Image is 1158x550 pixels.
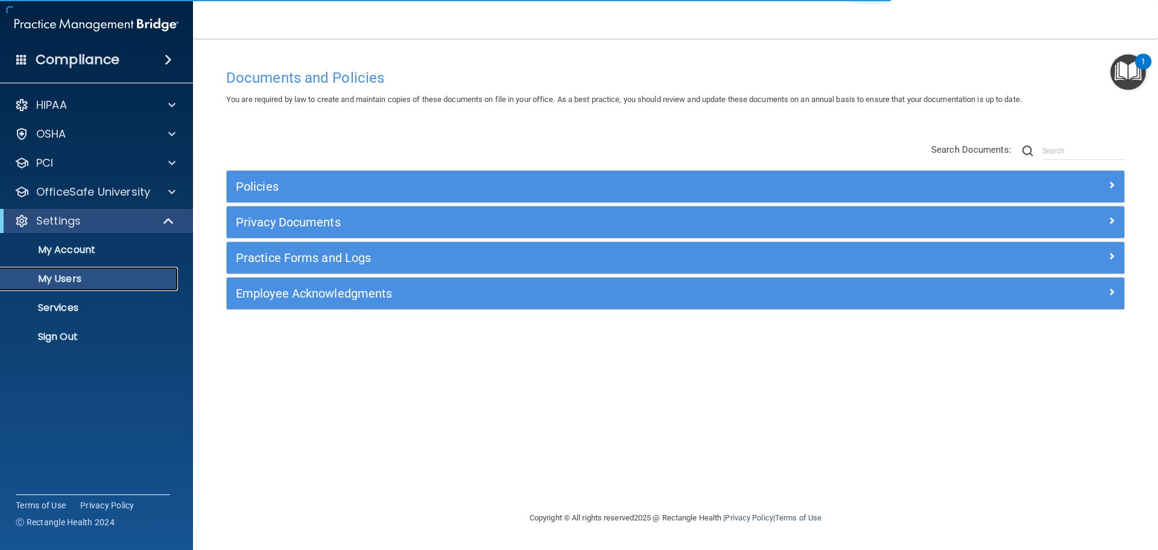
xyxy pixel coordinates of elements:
[16,499,66,511] a: Terms of Use
[14,214,175,228] a: Settings
[725,513,773,522] a: Privacy Policy
[8,331,172,343] p: Sign Out
[36,51,119,68] h4: Compliance
[949,464,1144,513] iframe: Drift Widget Chat Controller
[14,13,179,37] img: PMB logo
[14,156,176,170] a: PCI
[8,302,172,314] p: Services
[36,214,81,228] p: Settings
[36,98,67,112] p: HIPAA
[236,287,891,300] h5: Employee Acknowledgments
[1141,62,1145,77] div: 1
[775,513,821,522] a: Terms of Use
[8,273,172,285] p: My Users
[36,156,53,170] p: PCI
[1022,145,1033,156] img: ic-search.3b580494.png
[8,244,172,256] p: My Account
[14,127,176,141] a: OSHA
[236,248,1115,267] a: Practice Forms and Logs
[236,216,891,229] h5: Privacy Documents
[236,177,1115,196] a: Policies
[455,499,896,537] div: Copyright © All rights reserved 2025 @ Rectangle Health | |
[236,284,1115,303] a: Employee Acknowledgments
[36,185,150,199] p: OfficeSafe University
[14,98,176,112] a: HIPAA
[16,516,115,528] span: Ⓒ Rectangle Health 2024
[236,180,891,193] h5: Policies
[36,127,66,141] p: OSHA
[236,213,1115,232] a: Privacy Documents
[1110,54,1146,90] button: Open Resource Center, 1 new notification
[226,70,1125,86] h4: Documents and Policies
[226,95,1022,104] span: You are required by law to create and maintain copies of these documents on file in your office. ...
[1042,142,1125,160] input: Search
[80,499,134,511] a: Privacy Policy
[236,251,891,264] h5: Practice Forms and Logs
[931,144,1011,155] span: Search Documents:
[14,185,176,199] a: OfficeSafe University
